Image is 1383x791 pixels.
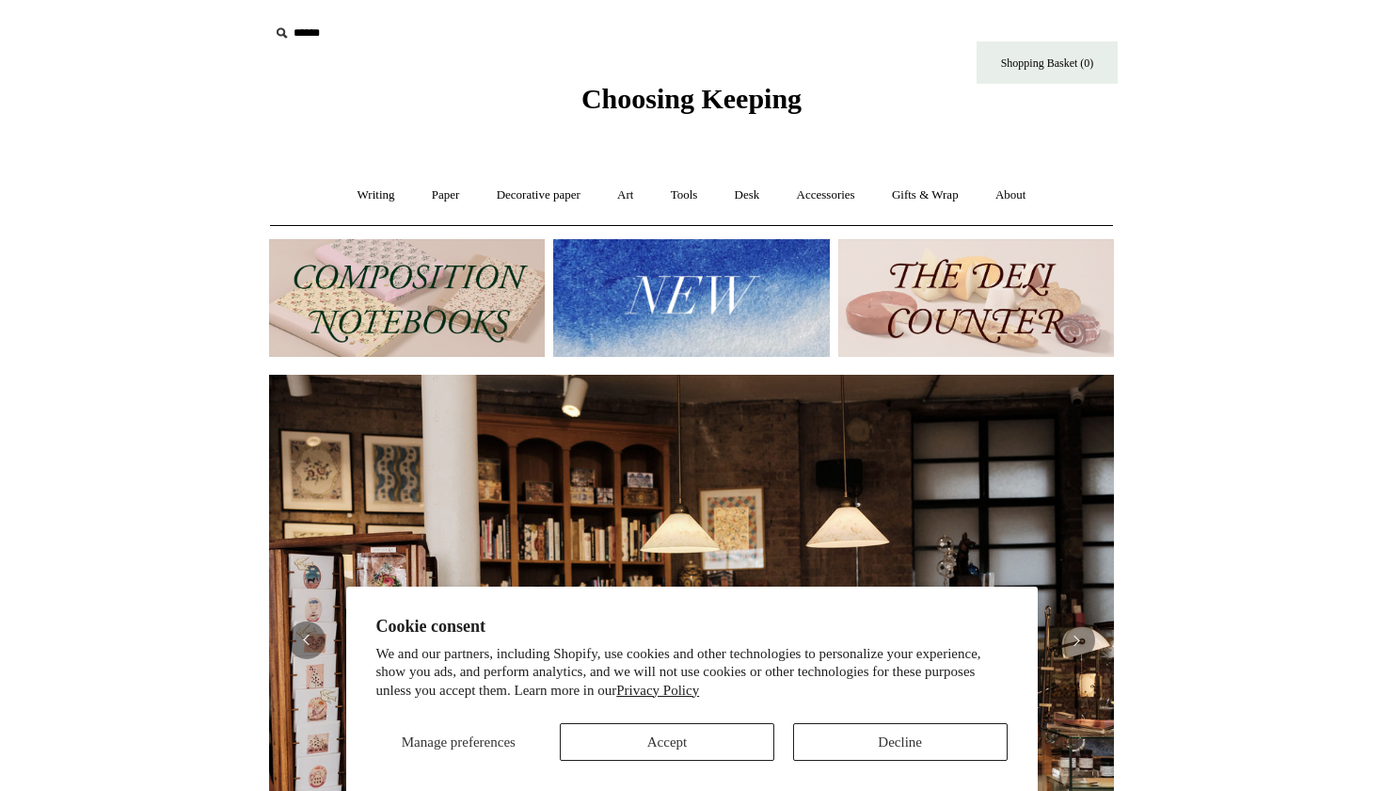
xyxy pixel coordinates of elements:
a: Accessories [780,170,872,220]
a: Gifts & Wrap [875,170,976,220]
button: Previous [288,621,326,659]
a: Privacy Policy [616,683,699,698]
button: Decline [793,723,1008,761]
span: Choosing Keeping [581,83,802,114]
a: About [978,170,1043,220]
button: Manage preferences [375,723,541,761]
a: Desk [718,170,777,220]
a: Art [600,170,650,220]
a: Choosing Keeping [581,98,802,111]
a: Writing [341,170,412,220]
a: Paper [415,170,477,220]
img: 202302 Composition ledgers.jpg__PID:69722ee6-fa44-49dd-a067-31375e5d54ec [269,239,545,357]
span: Manage preferences [402,734,516,750]
a: Decorative paper [480,170,597,220]
a: Tools [654,170,715,220]
img: The Deli Counter [838,239,1114,357]
button: Next [1057,621,1095,659]
button: Accept [560,723,774,761]
p: We and our partners, including Shopify, use cookies and other technologies to personalize your ex... [376,645,1008,701]
a: Shopping Basket (0) [977,41,1118,84]
img: New.jpg__PID:f73bdf93-380a-4a35-bcfe-7823039498e1 [553,239,829,357]
h2: Cookie consent [376,617,1008,637]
